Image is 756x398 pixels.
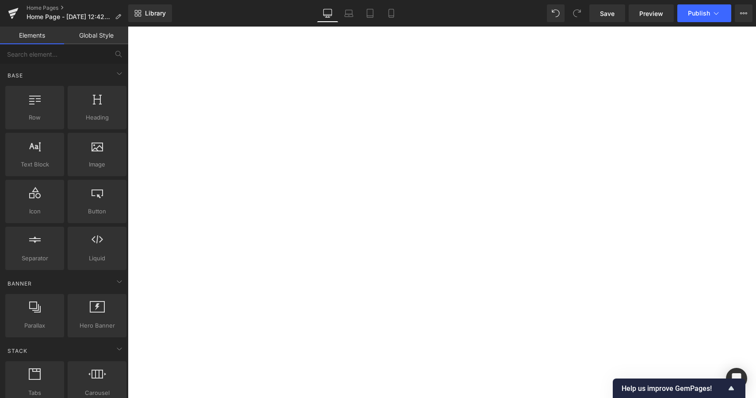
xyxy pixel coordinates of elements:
a: Global Style [64,27,128,44]
span: Tabs [8,388,61,398]
button: Redo [568,4,586,22]
span: Library [145,9,166,17]
span: Button [70,207,124,216]
span: Carousel [70,388,124,398]
span: Row [8,113,61,122]
span: Save [600,9,615,18]
span: Liquid [70,254,124,263]
span: Banner [7,279,33,288]
span: Hero Banner [70,321,124,330]
a: Home Pages [27,4,128,12]
button: More [735,4,752,22]
a: Desktop [317,4,338,22]
span: Image [70,160,124,169]
span: Base [7,71,24,80]
span: Text Block [8,160,61,169]
span: Home Page - [DATE] 12:42:58 [27,13,111,20]
button: Show survey - Help us improve GemPages! [622,383,737,394]
button: Publish [677,4,731,22]
span: Parallax [8,321,61,330]
span: Stack [7,347,28,355]
button: Undo [547,4,565,22]
a: New Library [128,4,172,22]
span: Preview [639,9,663,18]
a: Mobile [381,4,402,22]
span: Heading [70,113,124,122]
a: Laptop [338,4,359,22]
span: Icon [8,207,61,216]
span: Help us improve GemPages! [622,384,726,393]
span: Separator [8,254,61,263]
div: Open Intercom Messenger [726,368,747,389]
a: Tablet [359,4,381,22]
span: Publish [688,10,710,17]
a: Preview [629,4,674,22]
